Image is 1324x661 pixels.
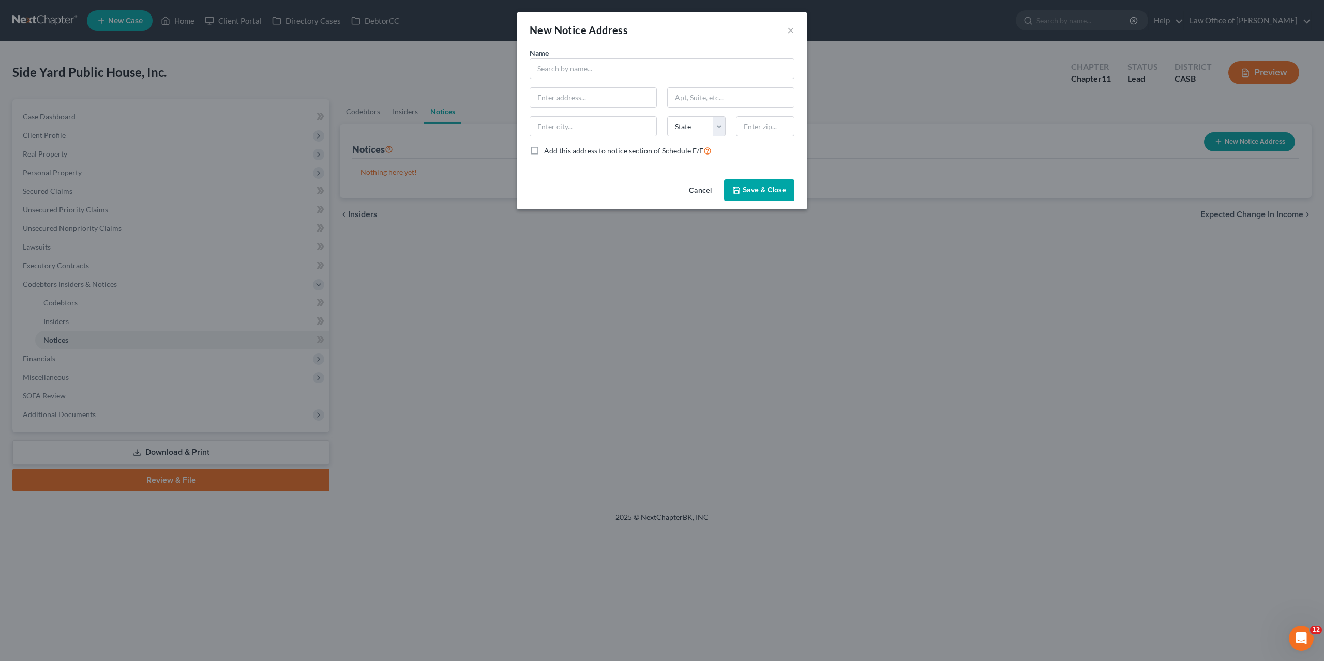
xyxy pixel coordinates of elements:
button: Cancel [681,180,720,201]
input: Search by name... [530,58,794,79]
input: Enter zip... [736,116,794,137]
span: Notice Address [554,24,628,36]
input: Enter city... [530,117,656,136]
button: Save & Close [724,179,794,201]
input: Enter address... [530,88,656,107]
iframe: Intercom live chat [1289,626,1314,651]
span: Add this address to notice section of Schedule E/F [544,146,703,155]
span: Name [530,49,549,57]
span: Save & Close [743,186,786,194]
span: 12 [1310,626,1322,634]
input: Apt, Suite, etc... [668,88,794,107]
span: New [530,24,552,36]
button: × [787,24,794,36]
